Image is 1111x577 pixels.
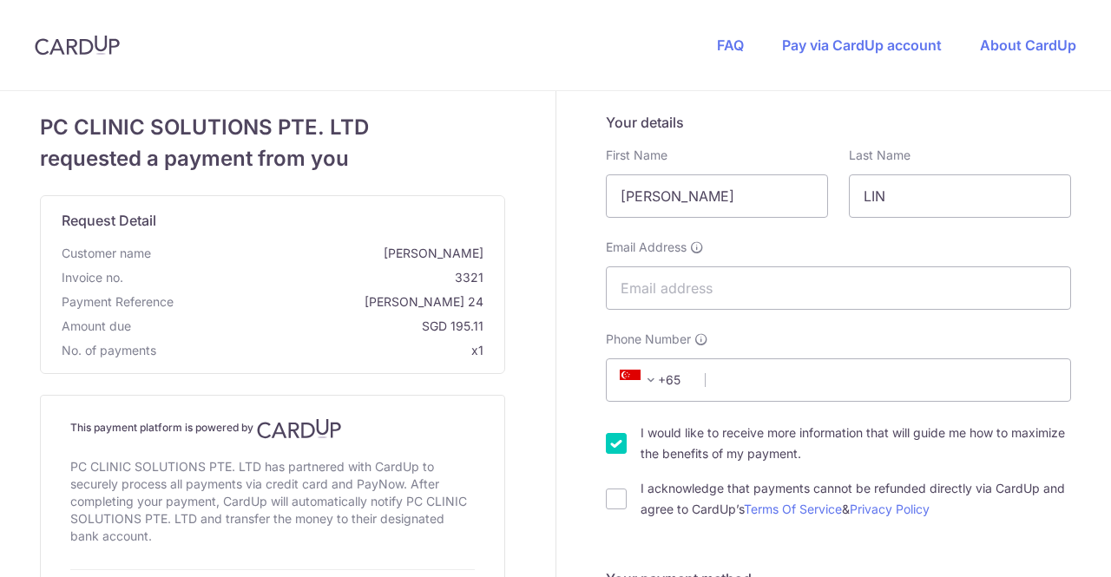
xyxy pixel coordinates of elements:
[850,502,930,516] a: Privacy Policy
[62,212,156,229] span: translation missing: en.request_detail
[641,423,1071,464] label: I would like to receive more information that will guide me how to maximize the benefits of my pa...
[620,370,661,390] span: +65
[606,331,691,348] span: Phone Number
[606,266,1071,310] input: Email address
[138,318,483,335] span: SGD 195.11
[70,455,475,548] div: PC CLINIC SOLUTIONS PTE. LTD has partnered with CardUp to securely process all payments via credi...
[130,269,483,286] span: 3321
[641,478,1071,520] label: I acknowledge that payments cannot be refunded directly via CardUp and agree to CardUp’s &
[62,245,151,262] span: Customer name
[62,318,131,335] span: Amount due
[158,245,483,262] span: [PERSON_NAME]
[606,174,828,218] input: First name
[744,502,842,516] a: Terms Of Service
[62,269,123,286] span: Invoice no.
[782,36,942,54] a: Pay via CardUp account
[606,147,667,164] label: First Name
[980,36,1076,54] a: About CardUp
[40,112,505,143] span: PC CLINIC SOLUTIONS PTE. LTD
[849,174,1071,218] input: Last name
[257,418,342,439] img: CardUp
[181,293,483,311] span: [PERSON_NAME] 24
[35,35,120,56] img: CardUp
[615,370,693,390] span: +65
[849,147,910,164] label: Last Name
[606,112,1071,133] h5: Your details
[471,343,483,357] span: x1
[717,36,744,54] a: FAQ
[70,418,475,439] h4: This payment platform is powered by
[62,342,156,359] span: No. of payments
[62,294,174,309] span: translation missing: en.payment_reference
[40,143,505,174] span: requested a payment from you
[606,239,687,256] span: Email Address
